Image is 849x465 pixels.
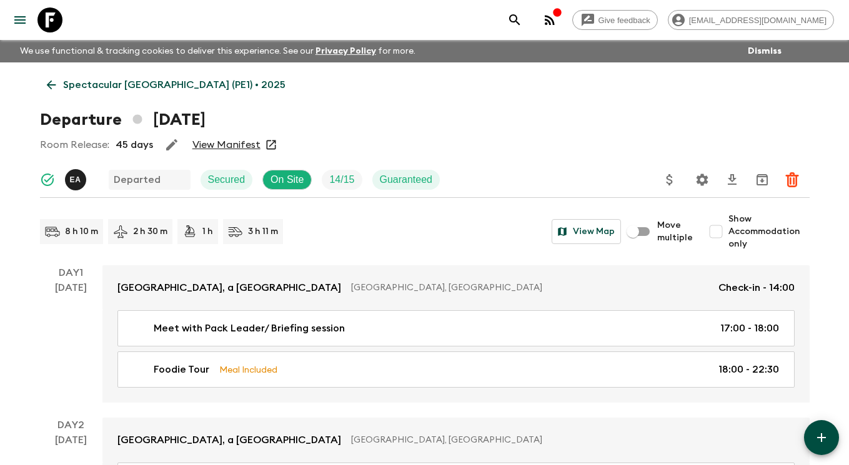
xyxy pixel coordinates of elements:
button: menu [7,7,32,32]
button: search adventures [502,7,527,32]
p: Meal Included [219,363,277,376]
div: [EMAIL_ADDRESS][DOMAIN_NAME] [668,10,834,30]
p: Spectacular [GEOGRAPHIC_DATA] (PE1) • 2025 [63,77,285,92]
p: 18:00 - 22:30 [718,362,779,377]
button: Update Price, Early Bird Discount and Costs [657,167,682,192]
p: 2 h 30 m [133,225,167,238]
p: Day 1 [40,265,102,280]
p: 1 h [202,225,213,238]
p: 8 h 10 m [65,225,98,238]
p: [GEOGRAPHIC_DATA], a [GEOGRAPHIC_DATA] [117,433,341,448]
a: Meet with Pack Leader/ Briefing session17:00 - 18:00 [117,310,795,346]
p: Check-in - 14:00 [718,280,795,295]
p: Guaranteed [380,172,433,187]
a: [GEOGRAPHIC_DATA], a [GEOGRAPHIC_DATA][GEOGRAPHIC_DATA], [GEOGRAPHIC_DATA] [102,418,810,463]
a: Spectacular [GEOGRAPHIC_DATA] (PE1) • 2025 [40,72,292,97]
p: Day 2 [40,418,102,433]
button: Delete [780,167,805,192]
span: [EMAIL_ADDRESS][DOMAIN_NAME] [682,16,833,25]
button: View Map [552,219,621,244]
p: [GEOGRAPHIC_DATA], [GEOGRAPHIC_DATA] [351,434,785,446]
h1: Departure [DATE] [40,107,206,132]
p: Departed [114,172,161,187]
button: Dismiss [745,42,785,60]
button: Download CSV [720,167,745,192]
span: Ernesto Andrade [65,173,89,183]
a: Give feedback [572,10,658,30]
a: [GEOGRAPHIC_DATA], a [GEOGRAPHIC_DATA][GEOGRAPHIC_DATA], [GEOGRAPHIC_DATA]Check-in - 14:00 [102,265,810,310]
p: On Site [271,172,304,187]
div: [DATE] [55,280,87,403]
span: Move multiple [657,219,693,244]
p: We use functional & tracking cookies to deliver this experience. See our for more. [15,40,420,62]
p: Meet with Pack Leader/ Briefing session [154,321,345,336]
button: Archive (Completed, Cancelled or Unsynced Departures only) [750,167,775,192]
span: Give feedback [592,16,657,25]
div: Trip Fill [322,170,362,190]
button: Settings [690,167,715,192]
a: Privacy Policy [315,47,376,56]
p: 45 days [116,137,153,152]
p: Foodie Tour [154,362,209,377]
p: 14 / 15 [329,172,354,187]
a: Foodie TourMeal Included18:00 - 22:30 [117,351,795,388]
p: Secured [208,172,246,187]
svg: Synced Successfully [40,172,55,187]
a: View Manifest [192,139,261,151]
div: Secured [201,170,253,190]
p: 3 h 11 m [248,225,278,238]
p: 17:00 - 18:00 [720,321,779,336]
div: On Site [262,170,312,190]
span: Show Accommodation only [728,213,810,250]
p: [GEOGRAPHIC_DATA], [GEOGRAPHIC_DATA] [351,281,708,294]
p: [GEOGRAPHIC_DATA], a [GEOGRAPHIC_DATA] [117,280,341,295]
p: Room Release: [40,137,109,152]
